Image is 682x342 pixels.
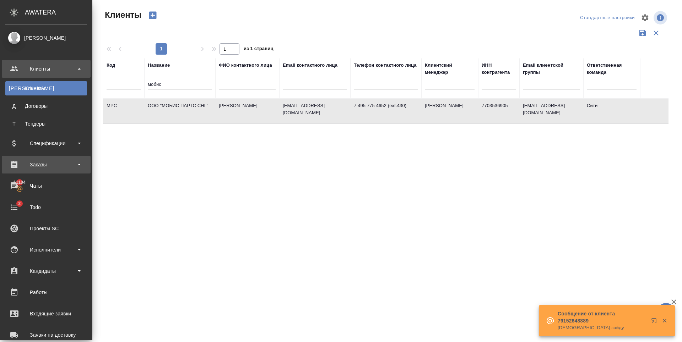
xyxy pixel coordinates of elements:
[9,85,83,92] div: Клиенты
[103,9,141,21] span: Клиенты
[5,159,87,170] div: Заказы
[5,330,87,340] div: Заявки на доставку
[215,99,279,123] td: [PERSON_NAME]
[647,314,664,331] button: Открыть в новой вкладке
[657,303,675,321] button: 🙏
[523,62,580,76] div: Email клиентской группы
[283,62,337,69] div: Email контактного лица
[657,318,672,324] button: Закрыть
[5,81,87,95] a: [PERSON_NAME]Клиенты
[144,99,215,123] td: ООО "МОБИС ПАРТС СНГ"
[5,308,87,319] div: Входящие заявки
[5,223,87,234] div: Проекты SC
[519,99,583,123] td: [EMAIL_ADDRESS][DOMAIN_NAME]
[5,181,87,191] div: Чаты
[578,12,637,23] div: split button
[482,62,516,76] div: ИНН контрагента
[283,102,347,116] p: [EMAIL_ADDRESS][DOMAIN_NAME]
[649,26,663,40] button: Сбросить фильтры
[9,120,83,127] div: Тендеры
[5,244,87,255] div: Исполнители
[5,117,87,131] a: ТТендеры
[144,9,161,21] button: Создать
[244,44,274,55] span: из 1 страниц
[148,62,170,69] div: Название
[219,62,272,69] div: ФИО контактного лица
[107,62,115,69] div: Код
[354,102,418,109] p: 7 495 775 4652 (ext.430)
[478,99,519,123] td: 7703536905
[2,283,91,301] a: Работы
[5,138,87,149] div: Спецификации
[9,103,83,110] div: Договоры
[354,62,417,69] div: Телефон контактного лица
[558,324,646,331] p: [DEMOGRAPHIC_DATA] зайду
[5,64,87,74] div: Клиенты
[2,177,91,195] a: 11104Чаты
[9,179,30,186] span: 11104
[637,9,654,26] span: Настроить таблицу
[25,5,92,20] div: AWATERA
[587,62,637,76] div: Ответственная команда
[5,202,87,213] div: Todo
[5,34,87,42] div: [PERSON_NAME]
[2,220,91,237] a: Проекты SC
[2,198,91,216] a: 2Todo
[2,305,91,322] a: Входящие заявки
[583,99,640,123] td: Сити
[654,11,669,24] span: Посмотреть информацию
[103,99,144,123] td: MPC
[421,99,478,123] td: [PERSON_NAME]
[5,287,87,298] div: Работы
[636,26,649,40] button: Сохранить фильтры
[558,310,646,324] p: Сообщение от клиента 79152648889
[5,266,87,276] div: Кандидаты
[425,62,475,76] div: Клиентский менеджер
[5,99,87,113] a: ДДоговоры
[14,200,25,207] span: 2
